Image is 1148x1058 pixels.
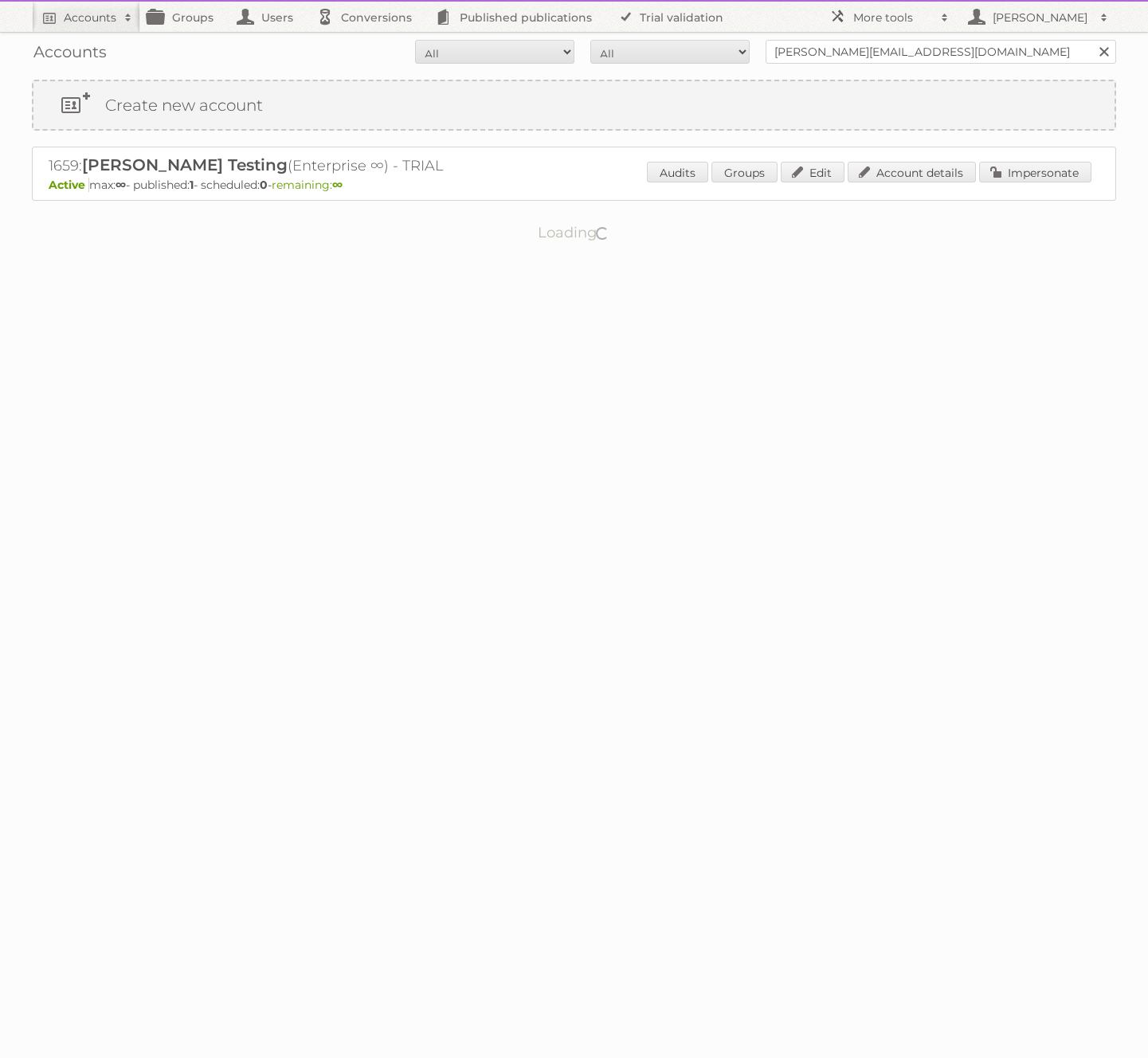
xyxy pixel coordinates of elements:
strong: 0 [260,178,268,192]
a: Accounts [32,2,140,32]
a: Published publications [428,2,608,32]
h2: 1659: (Enterprise ∞) - TRIAL [49,155,606,176]
a: Trial validation [608,2,739,32]
a: Create new account [33,81,1115,129]
a: Groups [711,162,778,182]
a: Users [229,2,309,32]
a: [PERSON_NAME] [957,2,1116,32]
a: Impersonate [979,162,1091,182]
a: Conversions [309,2,428,32]
h2: [PERSON_NAME] [989,10,1092,25]
strong: ∞ [332,178,343,192]
a: Audits [647,162,708,182]
a: Account details [848,162,976,182]
span: remaining: [272,178,343,192]
p: Loading [488,217,660,249]
span: Active [49,178,89,192]
span: [PERSON_NAME] Testing [82,155,288,174]
strong: 1 [190,178,194,192]
h2: More tools [853,10,933,25]
h2: Accounts [64,10,116,25]
a: Groups [140,2,229,32]
a: More tools [821,2,957,32]
a: Edit [781,162,844,182]
p: max: - published: - scheduled: - [49,178,1099,192]
strong: ∞ [116,178,126,192]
